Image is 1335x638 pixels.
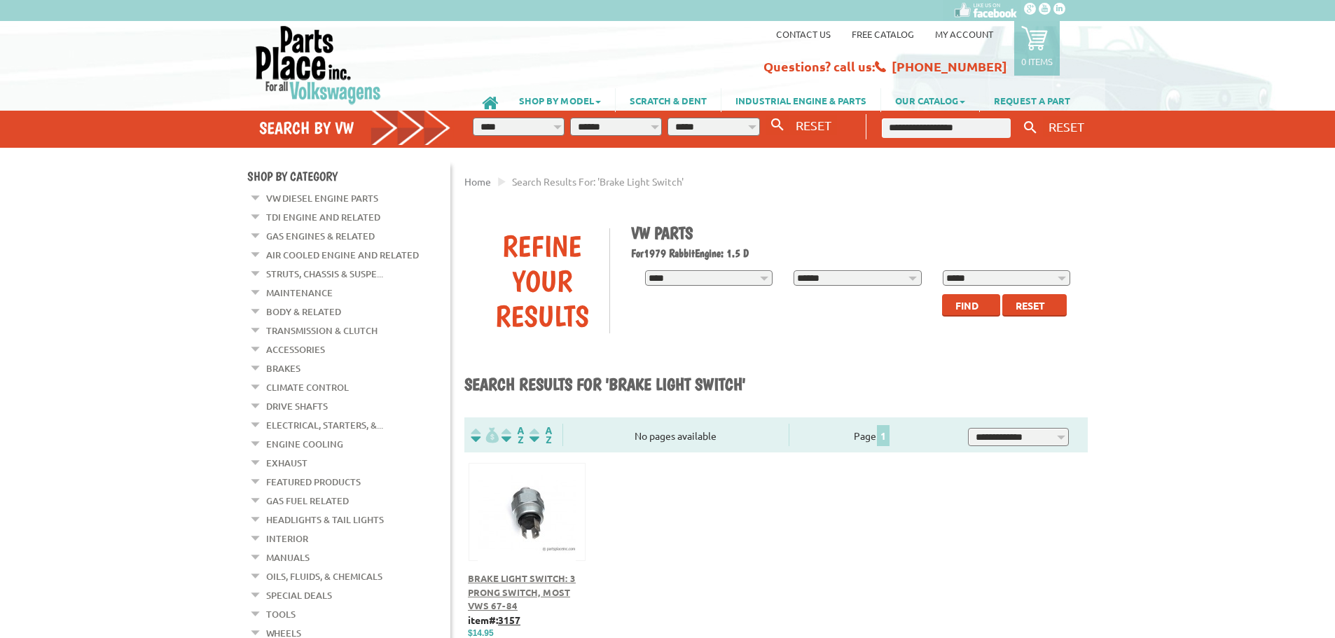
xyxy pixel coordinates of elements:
[471,427,499,443] img: filterpricelow.svg
[468,572,576,611] a: Brake Light Switch: 3 Prong Switch, Most VWs 67-84
[266,473,361,491] a: Featured Products
[766,115,789,135] button: Search By VW...
[266,303,341,321] a: Body & Related
[1016,299,1045,312] span: Reset
[266,340,325,359] a: Accessories
[631,247,644,260] span: For
[266,189,378,207] a: VW Diesel Engine Parts
[776,28,831,40] a: Contact us
[527,427,555,443] img: Sort by Sales Rank
[266,284,333,302] a: Maintenance
[789,424,955,446] div: Page
[266,265,383,283] a: Struts, Chassis & Suspe...
[499,427,527,443] img: Sort by Headline
[631,223,1078,243] h1: VW Parts
[498,613,520,626] u: 3157
[877,425,890,446] span: 1
[796,118,831,132] span: RESET
[266,435,343,453] a: Engine Cooling
[631,247,1078,260] h2: 1979 Rabbit
[616,88,721,112] a: SCRATCH & DENT
[1043,116,1090,137] button: RESET
[790,115,837,135] button: RESET
[266,529,308,548] a: Interior
[505,88,615,112] a: SHOP BY MODEL
[1002,294,1067,317] button: Reset
[266,511,384,529] a: Headlights & Tail Lights
[266,586,332,604] a: Special Deals
[259,118,451,138] h4: Search by VW
[1020,116,1041,139] button: Keyword Search
[955,299,978,312] span: Find
[980,88,1084,112] a: REQUEST A PART
[266,321,378,340] a: Transmission & Clutch
[1014,21,1060,76] a: 0 items
[468,613,520,626] b: item#:
[266,397,328,415] a: Drive Shafts
[475,228,609,333] div: Refine Your Results
[266,567,382,585] a: Oils, Fluids, & Chemicals
[464,374,1088,396] h1: Search results for 'brake light switch'
[266,492,349,510] a: Gas Fuel Related
[881,88,979,112] a: OUR CATALOG
[468,628,494,638] span: $14.95
[266,378,349,396] a: Climate Control
[266,246,419,264] a: Air Cooled Engine and Related
[247,169,450,183] h4: Shop By Category
[266,605,296,623] a: Tools
[266,548,310,567] a: Manuals
[266,359,300,377] a: Brakes
[512,175,684,188] span: Search results for: 'brake light switch'
[266,208,380,226] a: TDI Engine and Related
[266,227,375,245] a: Gas Engines & Related
[721,88,880,112] a: INDUSTRIAL ENGINE & PARTS
[563,429,789,443] div: No pages available
[942,294,1000,317] button: Find
[852,28,914,40] a: Free Catalog
[935,28,993,40] a: My Account
[1049,119,1084,134] span: RESET
[254,25,382,105] img: Parts Place Inc!
[266,454,307,472] a: Exhaust
[1021,55,1053,67] p: 0 items
[266,416,383,434] a: Electrical, Starters, &...
[695,247,749,260] span: Engine: 1.5 D
[464,175,491,188] a: Home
